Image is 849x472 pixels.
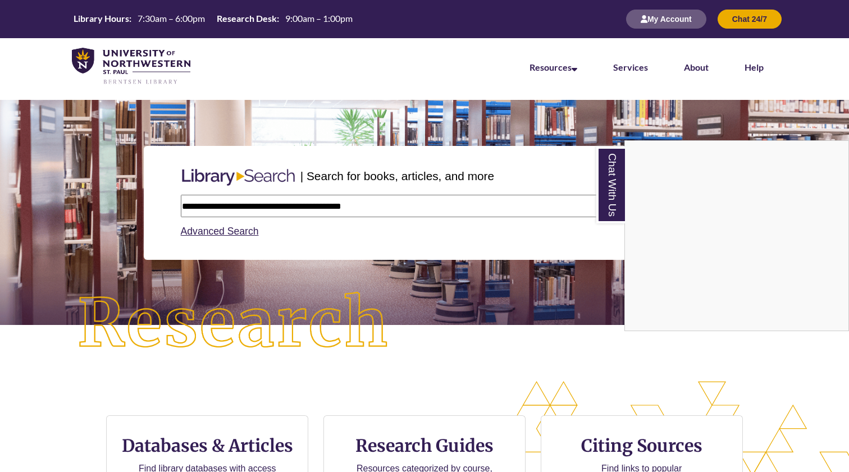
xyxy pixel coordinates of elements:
[596,146,625,223] a: Chat With Us
[745,62,764,72] a: Help
[684,62,709,72] a: About
[530,62,577,72] a: Resources
[613,62,648,72] a: Services
[624,140,849,331] div: Chat With Us
[72,48,190,85] img: UNWSP Library Logo
[625,141,848,331] iframe: Chat Widget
